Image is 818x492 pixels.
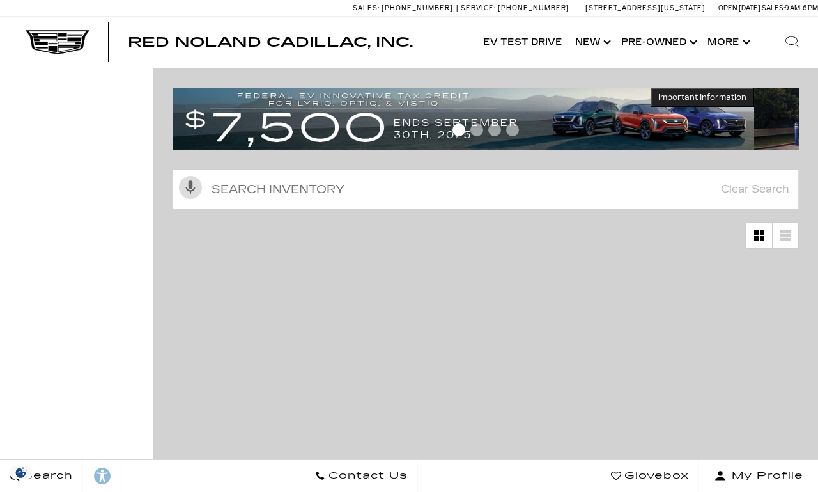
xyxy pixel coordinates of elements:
img: Opt-Out Icon [6,466,36,479]
span: 9 AM-6 PM [785,4,818,12]
span: Sales: [762,4,785,12]
a: Contact Us [305,460,418,492]
span: Contact Us [325,467,408,485]
span: Go to slide 2 [470,123,483,136]
a: Pre-Owned [615,17,701,68]
span: Search [20,467,73,485]
svg: Click to toggle on voice search [179,176,202,199]
span: Service: [461,4,496,12]
span: Red Noland Cadillac, Inc. [128,35,413,50]
span: Go to slide 1 [452,123,465,136]
a: Sales: [PHONE_NUMBER] [353,4,456,12]
span: Go to slide 3 [488,123,501,136]
img: Cadillac Dark Logo with Cadillac White Text [26,30,89,54]
span: Sales: [353,4,380,12]
span: [PHONE_NUMBER] [498,4,569,12]
span: Important Information [658,92,746,102]
span: Open [DATE] [718,4,760,12]
section: Click to Open Cookie Consent Modal [6,466,36,479]
button: Open user profile menu [699,460,818,492]
span: Glovebox [621,467,689,485]
span: Go to slide 4 [506,123,519,136]
a: Glovebox [601,460,699,492]
button: More [701,17,754,68]
span: My Profile [727,467,803,485]
button: Important Information [651,88,754,107]
a: New [569,17,615,68]
a: Service: [PHONE_NUMBER] [456,4,573,12]
a: [STREET_ADDRESS][US_STATE] [585,4,706,12]
input: Search Inventory [173,170,799,209]
a: Red Noland Cadillac, Inc. [128,36,413,49]
span: [PHONE_NUMBER] [382,4,453,12]
a: EV Test Drive [477,17,569,68]
img: vrp-tax-ending-august-version [173,88,754,150]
